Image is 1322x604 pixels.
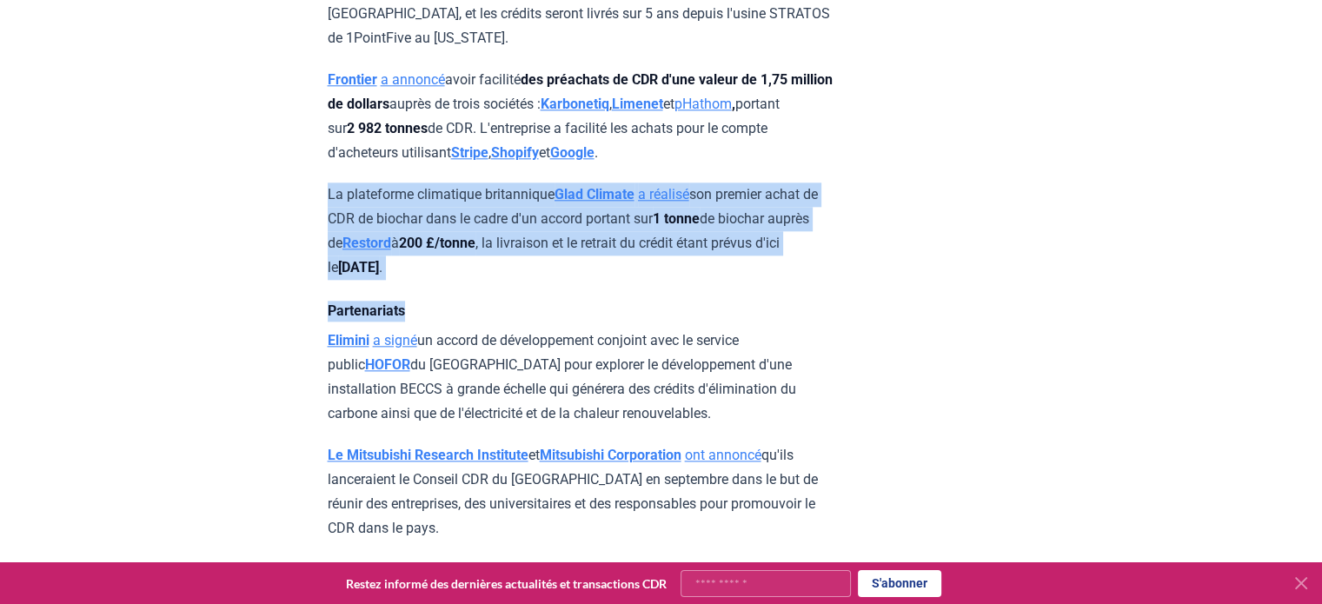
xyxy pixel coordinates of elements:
[467,561,475,578] font: à
[399,235,475,251] font: 200 £/tonne
[342,235,391,251] a: Restord
[373,332,417,348] a: a signé
[328,96,780,136] font: portant sur
[391,235,399,251] font: à
[540,447,681,463] a: Mitsubishi Corporation
[328,302,405,319] font: Partenariats
[389,96,541,112] font: auprès de trois sociétés :
[595,144,598,161] font: .
[328,235,780,275] font: , la livraison et le retrait du crédit étant prévus d'ici le
[328,71,377,88] a: Frontier
[389,561,467,578] a: s'est associé
[328,210,809,251] font: de biochar auprès de
[328,186,555,202] font: La plateforme climatique britannique
[488,144,491,161] font: ,
[328,356,796,421] font: du [GEOGRAPHIC_DATA] pour explorer le développement d'une installation BECCS à grande échelle qui...
[347,120,428,136] font: 2 982 tonnes
[475,561,534,578] a: Isometric
[445,71,521,88] font: avoir facilité
[539,144,550,161] font: et
[328,447,528,463] a: Le Mitsubishi Research Institute
[612,96,663,112] a: Limenet
[451,144,488,161] a: Stripe
[638,186,689,202] a: a réalisé
[541,96,609,112] a: Karbonetiq
[328,120,767,161] font: de CDR. L'entreprise a facilité les achats pour le compte d'acheteurs utilisant
[328,332,739,373] font: un accord de développement conjoint avec le service public
[663,96,674,112] font: et
[328,332,369,348] a: Elimini
[528,447,540,463] font: et
[653,210,700,227] font: 1 tonne
[491,144,539,161] a: Shopify
[328,71,833,112] font: des préachats de CDR d'une valeur de 1,75 million de dollars
[555,186,634,202] a: Glad Climate
[365,356,410,373] a: HOFOR
[328,561,385,578] a: Capture6
[328,186,818,227] font: son premier achat de CDR de biochar dans le cadre d'un accord portant sur
[609,96,612,112] font: ,
[328,447,818,536] font: qu'ils lanceraient le Conseil CDR du [GEOGRAPHIC_DATA] en septembre dans le but de réunir des ent...
[732,96,735,112] font: ,
[685,447,761,463] a: ont annoncé
[379,259,382,275] font: .
[550,144,595,161] a: Google
[338,259,379,275] font: [DATE]
[381,71,445,88] a: a annoncé
[674,96,732,112] a: pHathom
